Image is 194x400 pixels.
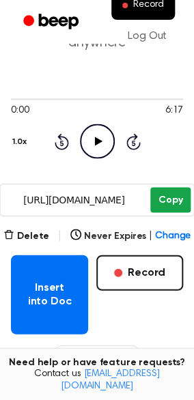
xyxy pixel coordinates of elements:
[70,229,191,243] button: Never Expires|Change
[149,229,152,243] span: |
[11,255,88,334] button: Insert into Doc
[52,345,142,367] button: Recording History
[3,229,49,243] button: Delete
[165,104,183,118] span: 6:17
[114,20,180,53] a: Log Out
[11,104,29,118] span: 0:00
[14,9,91,35] a: Beep
[155,229,191,243] span: Change
[57,227,62,244] span: |
[11,130,31,154] button: 1.0x
[96,255,183,290] button: Record
[61,369,160,390] a: [EMAIL_ADDRESS][DOMAIN_NAME]
[8,368,186,392] span: Contact us
[150,187,191,212] button: Copy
